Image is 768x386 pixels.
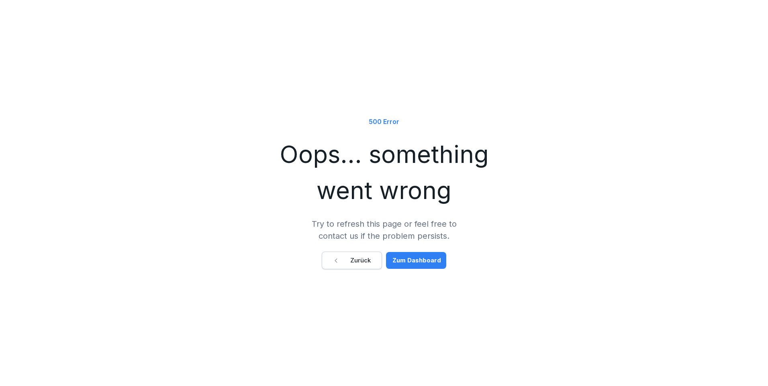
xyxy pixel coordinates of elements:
[304,218,464,242] p: Try to refresh this page or feel free to contact us if the problem persists.
[263,136,505,208] h1: Oops... something went wrong
[369,117,399,126] p: 500 Error
[333,256,371,265] div: Zurück
[322,252,382,269] button: Zurück
[392,256,441,265] div: Zum Dashboard
[386,252,446,269] button: Zum Dashboard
